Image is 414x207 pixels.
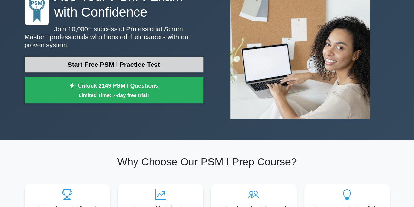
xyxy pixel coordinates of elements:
h2: Why Choose Our PSM I Prep Course? [25,156,390,168]
a: Start Free PSM I Practice Test [25,57,203,72]
a: Unlock 2149 PSM I QuestionsLimited Time: 7-day free trial! [25,77,203,104]
small: Limited Time: 7-day free trial! [33,91,195,99]
p: Join 10,000+ successful Professional Scrum Master I professionals who boosted their careers with ... [25,25,203,49]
